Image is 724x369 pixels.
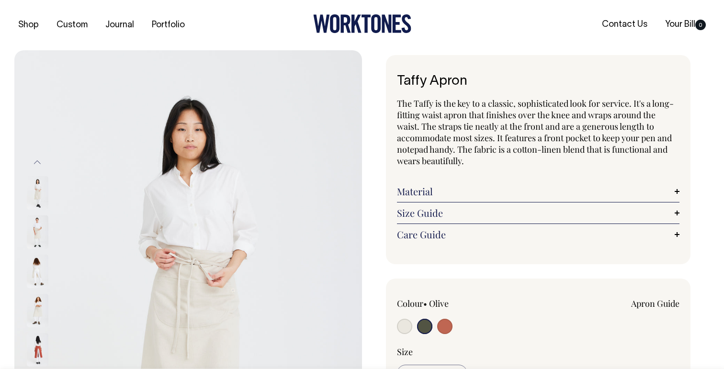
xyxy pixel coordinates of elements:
img: rust [27,333,48,367]
span: 0 [695,20,706,30]
img: natural [27,255,48,288]
a: Portfolio [148,17,189,33]
a: Care Guide [397,229,679,240]
a: Shop [14,17,43,33]
div: Size [397,346,679,358]
a: Contact Us [598,17,651,33]
a: Size Guide [397,207,679,219]
img: natural [27,215,48,249]
span: The Taffy is the key to a classic, sophisticated look for service. It's a long-fitting waist apro... [397,98,674,167]
a: Journal [102,17,138,33]
img: natural [27,294,48,327]
a: Your Bill0 [661,17,710,33]
button: Previous [30,152,45,173]
span: • [423,298,427,309]
a: Apron Guide [631,298,679,309]
label: Olive [429,298,449,309]
div: Colour [397,298,510,309]
a: Custom [53,17,91,33]
a: Material [397,186,679,197]
h1: Taffy Apron [397,74,679,89]
img: natural [27,176,48,210]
